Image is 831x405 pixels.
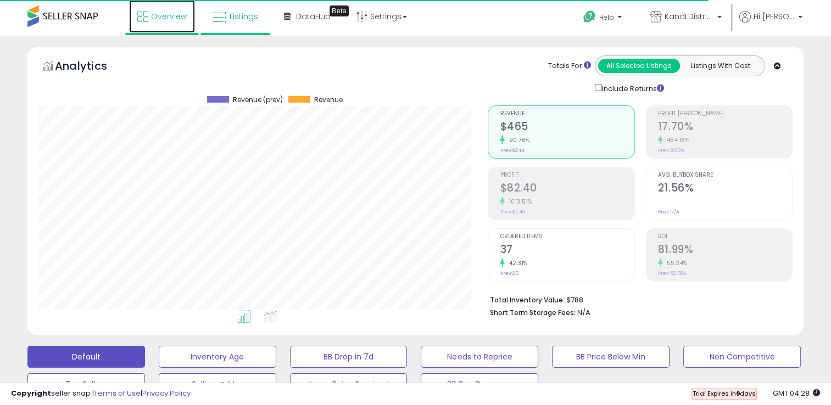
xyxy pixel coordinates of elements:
[658,172,792,178] span: Avg. Buybox Share
[552,346,670,368] button: BB Price Below Min
[773,388,820,398] span: 2025-08-15 04:28 GMT
[500,172,634,178] span: Profit
[421,346,538,368] button: Needs to Reprice
[658,147,684,154] small: Prev: 3.03%
[548,61,591,71] div: Totals For
[159,373,276,395] button: Selling @ Max
[296,11,331,22] span: DataHub
[11,389,191,399] div: seller snap | |
[599,13,614,22] span: Help
[665,11,714,22] span: KandLDistribution LLC
[658,209,679,215] small: Prev: N/A
[754,11,795,22] span: Hi [PERSON_NAME]
[683,346,801,368] button: Non Competitive
[500,182,634,196] h2: $82.40
[598,59,680,73] button: All Selected Listings
[290,346,408,368] button: BB Drop in 7d
[587,82,677,94] div: Include Returns
[489,295,564,305] b: Total Inventory Value:
[663,259,688,267] small: 55.34%
[233,96,283,104] span: Revenue (prev)
[505,136,529,144] small: 90.76%
[142,388,191,398] a: Privacy Policy
[159,346,276,368] button: Inventory Age
[94,388,141,398] a: Terms of Use
[500,243,634,258] h2: 37
[500,147,524,154] small: Prev: $244
[663,136,690,144] small: 484.16%
[679,59,761,73] button: Listings With Cost
[27,346,145,368] button: Default
[658,243,792,258] h2: 81.99%
[658,120,792,135] h2: 17.70%
[489,308,575,317] b: Short Term Storage Fees:
[314,96,343,104] span: Revenue
[500,234,634,240] span: Ordered Items
[736,389,740,398] b: 9
[583,10,596,24] i: Get Help
[27,373,145,395] button: Top Sellers
[330,5,349,16] div: Tooltip anchor
[577,307,590,318] span: N/A
[658,111,792,117] span: Profit [PERSON_NAME]
[500,209,525,215] small: Prev: $7.40
[693,389,756,398] span: Trial Expires in days
[658,234,792,240] span: ROI
[505,259,527,267] small: 42.31%
[151,11,187,22] span: Overview
[575,2,633,36] a: Help
[489,292,784,306] li: $788
[658,270,686,277] small: Prev: 52.78%
[500,270,518,277] small: Prev: 26
[11,388,51,398] strong: Copyright
[55,58,129,76] h5: Analytics
[500,111,634,117] span: Revenue
[505,198,532,206] small: 1013.51%
[290,373,408,395] button: Items Being Repriced
[421,373,538,395] button: 30 Day Decrease
[658,182,792,196] h2: 21.56%
[500,120,634,135] h2: $465
[739,11,802,36] a: Hi [PERSON_NAME]
[230,11,258,22] span: Listings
